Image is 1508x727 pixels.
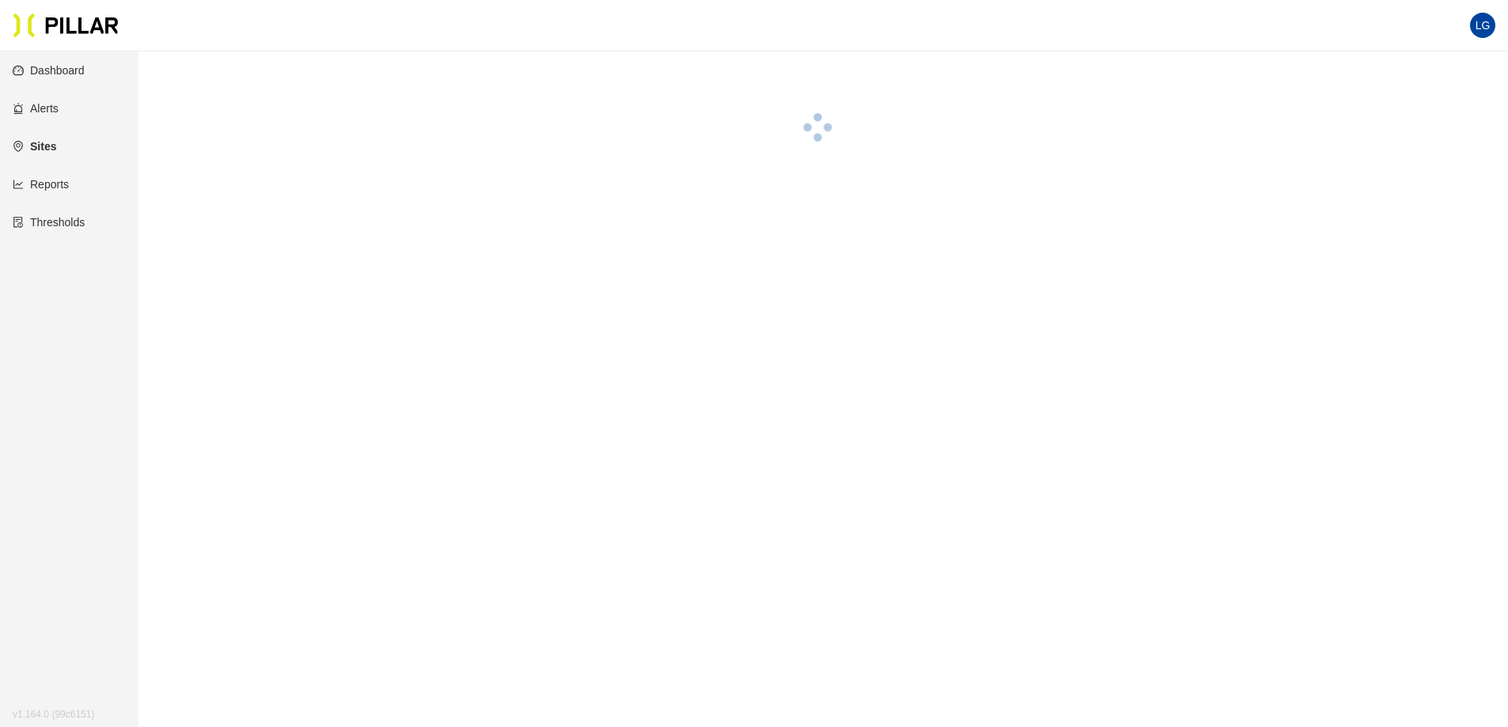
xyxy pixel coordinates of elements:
[13,178,69,191] a: line-chartReports
[13,13,119,38] img: Pillar Technologies
[13,216,85,229] a: exceptionThresholds
[13,140,56,153] a: environmentSites
[13,64,85,77] a: dashboardDashboard
[1476,13,1491,38] span: LG
[13,102,59,115] a: alertAlerts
